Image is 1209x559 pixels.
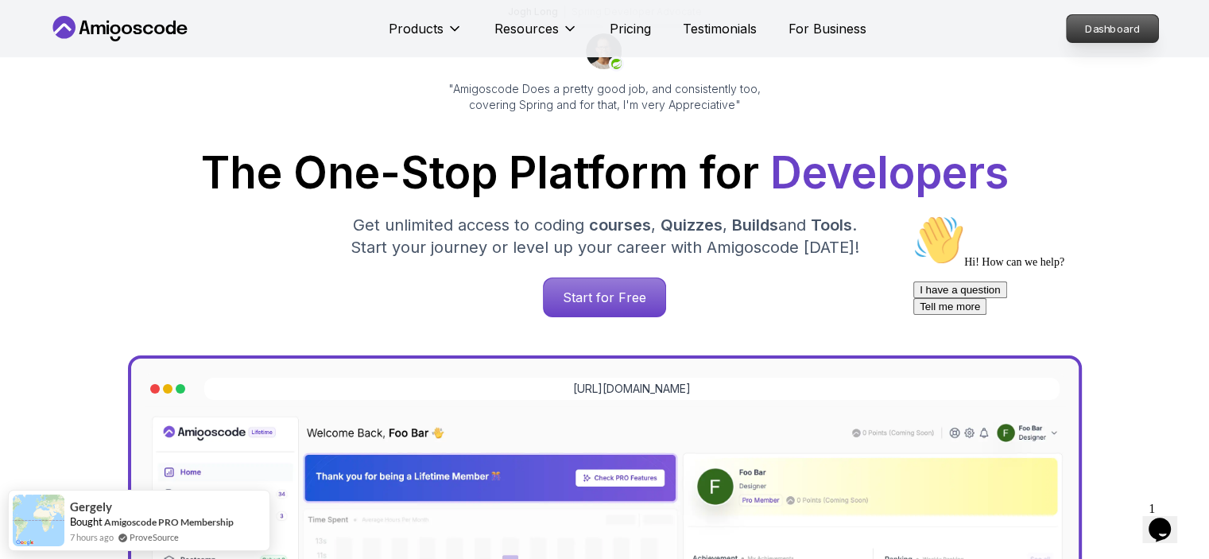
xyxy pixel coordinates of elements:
a: [URL][DOMAIN_NAME] [573,381,691,397]
span: Builds [732,215,778,235]
a: For Business [789,19,866,38]
a: Dashboard [1066,14,1159,43]
span: Developers [770,146,1009,199]
img: provesource social proof notification image [13,495,64,546]
p: Start for Free [544,278,665,316]
button: Products [389,19,463,51]
span: courses [589,215,651,235]
img: :wave: [6,6,57,57]
p: Get unlimited access to coding , , and . Start your journey or level up your career with Amigosco... [338,214,872,258]
p: Dashboard [1067,15,1158,42]
h1: The One-Stop Platform for [61,151,1149,195]
div: 👋Hi! How can we help?I have a questionTell me more [6,6,293,107]
button: Tell me more [6,90,79,107]
p: "Amigoscode Does a pretty good job, and consistently too, covering Spring and for that, I'm very ... [427,81,783,113]
button: I have a question [6,73,100,90]
button: Resources [494,19,578,51]
span: Gergely [70,500,112,514]
a: Pricing [610,19,651,38]
p: Products [389,19,444,38]
span: Tools [811,215,852,235]
iframe: chat widget [907,208,1193,487]
span: Hi! How can we help? [6,48,157,60]
a: ProveSource [130,530,179,544]
a: Testimonials [683,19,757,38]
a: Amigoscode PRO Membership [104,516,234,528]
span: 7 hours ago [70,530,114,544]
span: Quizzes [661,215,723,235]
iframe: chat widget [1142,495,1193,543]
span: Bought [70,515,103,528]
p: Resources [494,19,559,38]
a: Start for Free [543,278,666,317]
